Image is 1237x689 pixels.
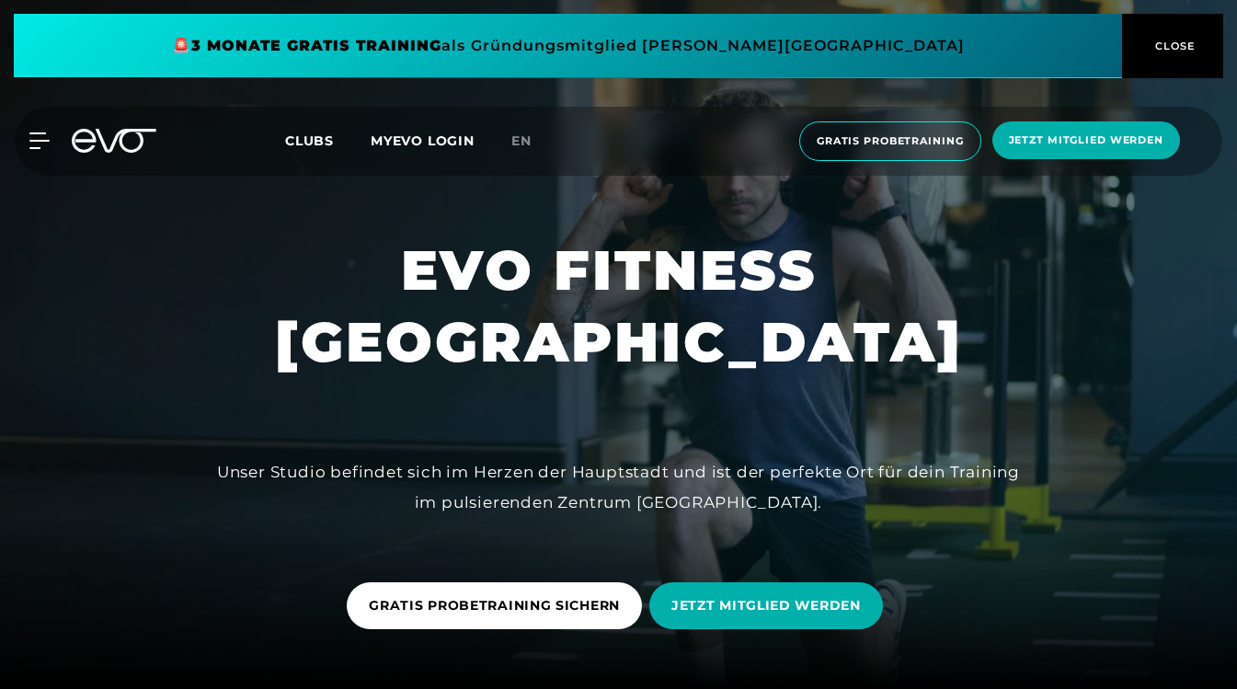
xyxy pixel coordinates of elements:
span: GRATIS PROBETRAINING SICHERN [369,596,620,615]
span: en [511,132,532,149]
a: GRATIS PROBETRAINING SICHERN [347,568,649,643]
h1: EVO FITNESS [GEOGRAPHIC_DATA] [275,235,963,378]
span: JETZT MITGLIED WERDEN [671,596,861,615]
div: Unser Studio befindet sich im Herzen der Hauptstadt und ist der perfekte Ort für dein Training im... [205,457,1033,517]
span: Clubs [285,132,334,149]
a: Gratis Probetraining [794,121,987,161]
a: Jetzt Mitglied werden [987,121,1185,161]
a: Clubs [285,132,371,149]
button: CLOSE [1122,14,1223,78]
a: MYEVO LOGIN [371,132,475,149]
span: Gratis Probetraining [817,133,964,149]
a: en [511,131,554,152]
span: CLOSE [1151,38,1196,54]
a: JETZT MITGLIED WERDEN [649,568,890,643]
span: Jetzt Mitglied werden [1009,132,1163,148]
